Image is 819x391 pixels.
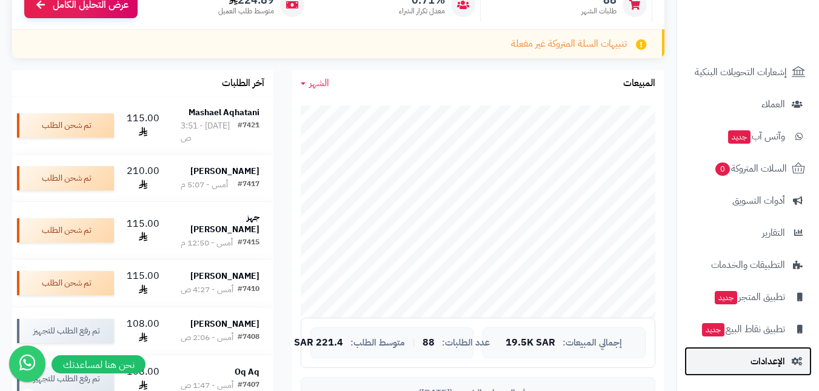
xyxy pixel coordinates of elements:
span: معدل تكرار الشراء [399,6,445,16]
div: #7410 [238,284,259,296]
span: تنبيهات السلة المتروكة غير مفعلة [511,37,627,51]
span: التطبيقات والخدمات [711,256,785,273]
div: تم رفع الطلب للتجهيز [17,367,114,391]
span: الإعدادات [750,353,785,370]
td: 210.00 [119,155,167,202]
a: العملاء [684,90,812,119]
div: #7408 [238,332,259,344]
span: متوسط الطلب: [350,338,405,348]
span: طلبات الشهر [581,6,617,16]
div: تم رفع الطلب للتجهيز [17,319,114,343]
span: | [412,338,415,347]
div: تم شحن الطلب [17,166,114,190]
span: العملاء [761,96,785,113]
strong: جهز [PERSON_NAME] [190,211,259,236]
span: أدوات التسويق [732,192,785,209]
div: تم شحن الطلب [17,271,114,295]
h3: المبيعات [623,78,655,89]
a: أدوات التسويق [684,186,812,215]
span: 88 [423,338,435,349]
span: جديد [728,130,750,144]
div: #7417 [238,179,259,191]
a: وآتس آبجديد [684,122,812,151]
span: السلات المتروكة [714,160,787,177]
span: جديد [715,291,737,304]
strong: [PERSON_NAME] [190,165,259,178]
strong: [PERSON_NAME] [190,318,259,330]
td: 115.00 [119,202,167,259]
img: logo-2.png [737,34,807,59]
td: 115.00 [119,97,167,154]
span: إجمالي المبيعات: [563,338,622,348]
span: 221.4 SAR [294,338,343,349]
div: أمس - 2:06 ص [181,332,233,344]
strong: [PERSON_NAME] [190,270,259,282]
span: تطبيق المتجر [714,289,785,306]
span: إشعارات التحويلات البنكية [695,64,787,81]
span: عدد الطلبات: [442,338,490,348]
div: أمس - 12:50 م [181,237,233,249]
span: الشهر [309,76,329,90]
a: الشهر [301,76,329,90]
strong: Oq Aq [235,366,259,378]
a: تطبيق نقاط البيعجديد [684,315,812,344]
div: #7415 [238,237,259,249]
span: جديد [702,323,724,336]
div: أمس - 5:07 م [181,179,228,191]
a: السلات المتروكة0 [684,154,812,183]
div: #7421 [238,120,259,144]
a: التقارير [684,218,812,247]
span: التقارير [762,224,785,241]
strong: Mashael Aqhatani [189,106,259,119]
a: الإعدادات [684,347,812,376]
span: تطبيق نقاط البيع [701,321,785,338]
div: تم شحن الطلب [17,113,114,138]
div: أمس - 4:27 ص [181,284,233,296]
span: متوسط طلب العميل [218,6,274,16]
div: تم شحن الطلب [17,218,114,242]
td: 108.00 [119,307,167,355]
div: [DATE] - 3:51 ص [181,120,238,144]
a: إشعارات التحويلات البنكية [684,58,812,87]
a: التطبيقات والخدمات [684,250,812,279]
span: 0 [715,162,730,176]
span: 19.5K SAR [506,338,555,349]
td: 115.00 [119,259,167,307]
h3: آخر الطلبات [222,78,264,89]
span: وآتس آب [727,128,785,145]
a: تطبيق المتجرجديد [684,282,812,312]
